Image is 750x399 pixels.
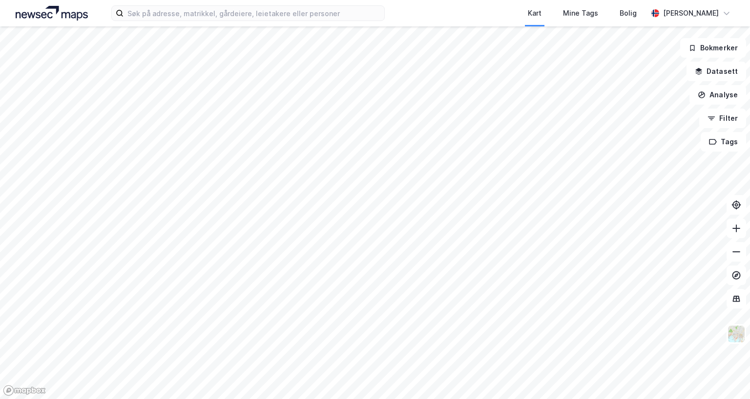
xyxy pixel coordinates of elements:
div: Mine Tags [563,7,598,19]
div: [PERSON_NAME] [663,7,719,19]
div: Bolig [620,7,637,19]
iframe: Chat Widget [701,352,750,399]
div: Kart [528,7,542,19]
img: logo.a4113a55bc3d86da70a041830d287a7e.svg [16,6,88,21]
input: Søk på adresse, matrikkel, gårdeiere, leietakere eller personer [124,6,384,21]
